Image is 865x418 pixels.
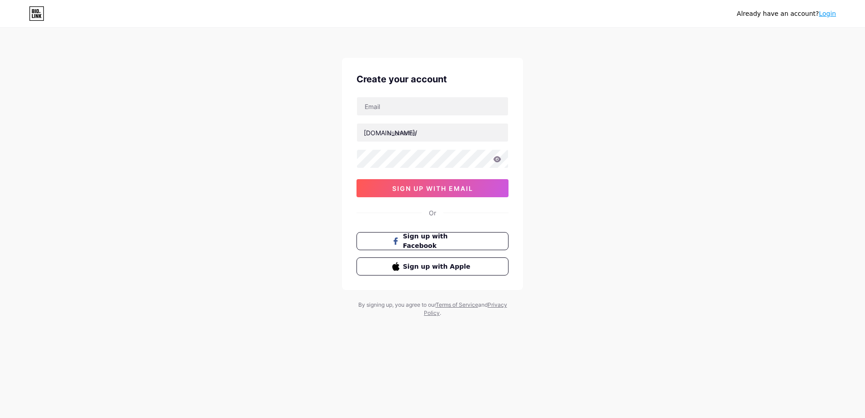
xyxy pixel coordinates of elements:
span: Sign up with Facebook [403,232,473,251]
div: [DOMAIN_NAME]/ [364,128,417,138]
button: Sign up with Apple [356,257,509,275]
span: Sign up with Apple [403,262,473,271]
span: sign up with email [392,185,473,192]
div: Already have an account? [737,9,836,19]
div: Create your account [356,72,509,86]
button: Sign up with Facebook [356,232,509,250]
div: Or [429,208,436,218]
a: Terms of Service [436,301,478,308]
input: username [357,123,508,142]
button: sign up with email [356,179,509,197]
input: Email [357,97,508,115]
div: By signing up, you agree to our and . [356,301,509,317]
a: Login [819,10,836,17]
